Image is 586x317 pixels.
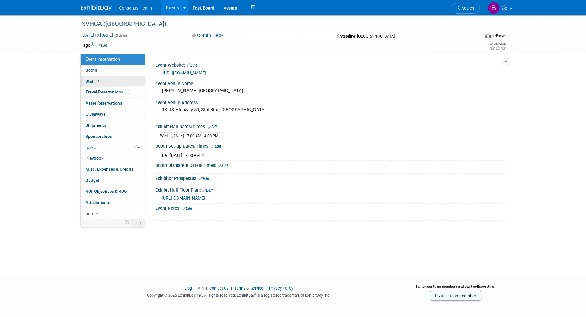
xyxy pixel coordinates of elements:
[340,34,395,38] span: Stateline, [GEOGRAPHIC_DATA]
[81,175,145,186] a: Budget
[132,219,145,227] td: Toggle Event Tabs
[255,292,257,296] sup: ®
[430,291,481,301] a: Invite a team member
[171,133,184,139] td: [DATE]
[155,161,505,169] div: Booth Dismantle Dates/Times:
[198,286,204,291] a: API
[81,164,145,175] a: Misc. Expenses & Credits
[81,32,113,38] span: [DATE] [DATE]
[81,208,145,219] a: more
[155,174,505,182] div: Exhibitor Prospectus:
[155,98,505,106] div: Event Venue Address:
[182,206,192,211] a: Edit
[81,54,145,65] a: Event Information
[100,68,103,72] i: Booth reservation complete
[81,5,112,11] img: ExhibitDay
[81,42,107,48] td: Tags
[81,142,145,153] a: Tasks
[162,196,205,200] a: [URL][DOMAIN_NAME]
[202,188,213,192] a: Edit
[184,286,192,291] a: Blog
[86,189,127,194] span: ROI, Objectives & ROO
[86,79,101,84] span: Staff
[208,125,218,129] a: Edit
[81,186,145,197] a: ROI, Objectives & ROO
[86,156,103,160] span: Playbook
[86,101,122,105] span: Asset Reservations
[187,63,197,68] a: Edit
[452,3,480,14] a: Search
[205,286,209,291] span: |
[492,33,507,38] div: In-Person
[86,178,99,183] span: Budget
[81,153,145,164] a: Playbook
[189,32,226,39] button: Committed
[81,131,145,142] a: Sponsorships
[81,65,145,76] a: Booth
[209,286,229,291] a: Contact Us
[162,107,294,113] pre: 18 US Highway 50; Stateline, [GEOGRAPHIC_DATA]
[488,2,500,14] img: Bridget Crane
[269,286,293,291] a: Privacy Policy
[114,34,127,38] span: (2 days)
[81,87,145,97] a: Travel Reservations1
[86,134,112,139] span: Sponsorships
[86,68,104,73] span: Booth
[211,144,221,149] a: Edit
[122,219,132,227] td: Personalize Event Tab Strip
[81,120,145,131] a: Shipments
[96,79,101,83] span: 1
[264,286,268,291] span: |
[185,153,204,158] span: 3:00 PM -
[444,32,507,41] div: Event Format
[193,286,197,291] span: |
[170,152,182,158] td: [DATE]
[81,76,145,87] a: Staff1
[199,176,209,181] a: Edit
[86,200,110,205] span: Attachments
[79,18,471,30] div: NVHCA ([GEOGRAPHIC_DATA])
[234,286,263,291] a: Terms of Service
[155,61,505,69] div: Event Website:
[229,286,233,291] span: |
[460,6,474,10] span: Search
[84,211,94,216] span: more
[485,33,491,38] img: Format-Inperson.png
[218,164,228,168] a: Edit
[86,57,120,61] span: Event Information
[81,291,397,298] div: Copyright © 2025 ExhibitDay, Inc. All rights reserved. ExhibitDay is a registered trademark of Ex...
[155,204,505,212] div: Event Notes:
[163,70,206,75] a: [URL][DOMAIN_NAME]
[160,133,171,139] td: Wed.
[94,33,100,38] span: to
[85,145,96,150] span: Tasks
[86,89,129,94] span: Travel Reservations
[155,79,505,87] div: Event Venue Name:
[490,42,506,45] div: Event Rating
[160,152,170,158] td: Tue.
[81,98,145,109] a: Asset Reservations
[125,90,129,94] span: 1
[406,284,505,293] div: Invite your team members and start collaborating:
[86,167,134,172] span: Misc. Expenses & Credits
[86,123,106,128] span: Shipments
[187,133,218,138] span: 7:00 AM - 4:00 PM
[160,86,501,96] div: [PERSON_NAME] [GEOGRAPHIC_DATA]
[81,109,145,120] a: Giveaways
[155,185,505,193] div: Exhibit Hall Floor Plan:
[155,141,505,149] div: Booth Set-up Dates/Times:
[155,122,505,130] div: Exhibit Hall Dates/Times:
[86,112,106,117] span: Giveaways
[202,153,204,158] span: ?
[119,6,152,10] span: Consonus Health
[81,197,145,208] a: Attachments
[97,43,107,48] a: Edit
